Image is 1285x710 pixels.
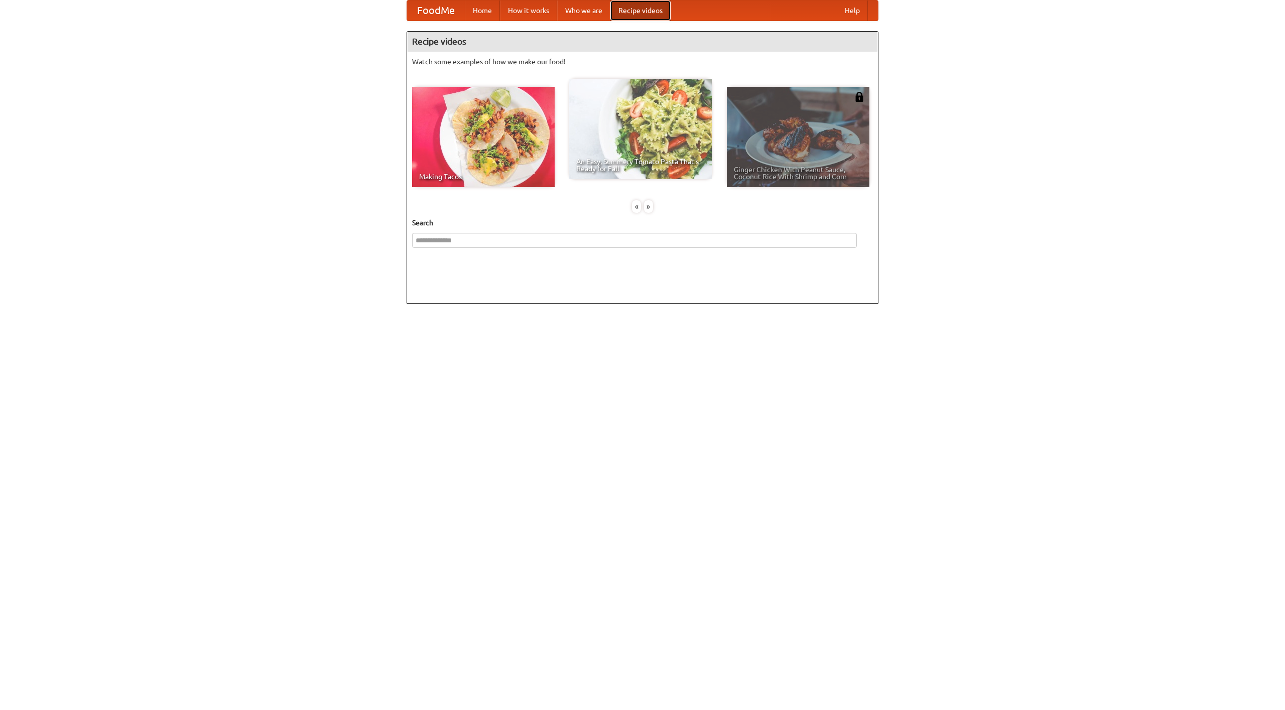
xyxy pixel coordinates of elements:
a: Making Tacos [412,87,555,187]
a: Home [465,1,500,21]
h5: Search [412,218,873,228]
span: Making Tacos [419,173,548,180]
img: 483408.png [854,92,864,102]
div: » [644,200,653,213]
a: Help [837,1,868,21]
a: An Easy, Summery Tomato Pasta That's Ready for Fall [569,79,712,179]
p: Watch some examples of how we make our food! [412,57,873,67]
a: Recipe videos [610,1,671,21]
a: Who we are [557,1,610,21]
h4: Recipe videos [407,32,878,52]
div: « [632,200,641,213]
a: How it works [500,1,557,21]
a: FoodMe [407,1,465,21]
span: An Easy, Summery Tomato Pasta That's Ready for Fall [576,158,705,172]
